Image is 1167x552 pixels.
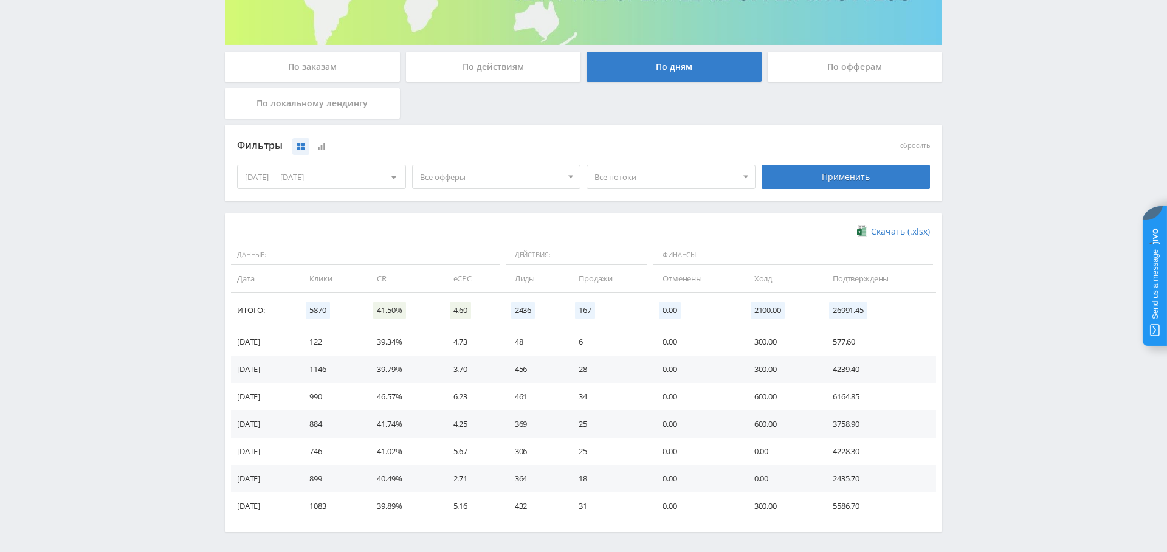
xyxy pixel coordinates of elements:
td: 3.70 [441,356,503,383]
span: 26991.45 [829,302,867,319]
td: 0.00 [650,328,742,356]
td: 2.71 [441,465,503,492]
span: 2100.00 [751,302,785,319]
td: [DATE] [231,328,297,356]
span: 5870 [306,302,329,319]
td: 39.79% [365,356,441,383]
div: По офферам [768,52,943,82]
span: 0.00 [659,302,680,319]
td: 1146 [297,356,365,383]
div: По локальному лендингу [225,88,400,119]
td: 25 [566,410,650,438]
td: 456 [503,356,566,383]
td: Клики [297,265,365,292]
td: 306 [503,438,566,465]
td: 300.00 [742,356,821,383]
td: [DATE] [231,492,297,520]
td: 461 [503,383,566,410]
td: 432 [503,492,566,520]
td: Дата [231,265,297,292]
td: 28 [566,356,650,383]
td: 5.16 [441,492,503,520]
td: 3758.90 [821,410,936,438]
td: 6.23 [441,383,503,410]
td: 4228.30 [821,438,936,465]
td: 884 [297,410,365,438]
span: Все офферы [420,165,562,188]
div: Применить [762,165,931,189]
td: Подтверждены [821,265,936,292]
td: 6 [566,328,650,356]
td: [DATE] [231,465,297,492]
td: eCPC [441,265,503,292]
td: 0.00 [650,356,742,383]
td: 364 [503,465,566,492]
span: Все потоки [594,165,737,188]
td: 0.00 [742,465,821,492]
td: 34 [566,383,650,410]
td: 369 [503,410,566,438]
a: Скачать (.xlsx) [857,226,930,238]
span: 2436 [511,302,535,319]
td: Холд [742,265,821,292]
td: 300.00 [742,328,821,356]
td: 4.25 [441,410,503,438]
td: 0.00 [650,465,742,492]
td: [DATE] [231,383,297,410]
td: 990 [297,383,365,410]
span: Данные: [231,245,500,266]
td: [DATE] [231,438,297,465]
td: 600.00 [742,383,821,410]
img: xlsx [857,225,867,237]
td: 122 [297,328,365,356]
span: 167 [575,302,595,319]
td: 18 [566,465,650,492]
td: 48 [503,328,566,356]
td: 600.00 [742,410,821,438]
td: 41.74% [365,410,441,438]
td: 39.89% [365,492,441,520]
div: Фильтры [237,137,756,155]
td: 899 [297,465,365,492]
span: Скачать (.xlsx) [871,227,930,236]
td: 25 [566,438,650,465]
td: CR [365,265,441,292]
td: [DATE] [231,410,297,438]
td: Отменены [650,265,742,292]
td: Итого: [231,293,297,328]
span: Финансы: [653,245,933,266]
td: 577.60 [821,328,936,356]
td: 2435.70 [821,465,936,492]
td: 0.00 [650,410,742,438]
div: [DATE] — [DATE] [238,165,405,188]
td: 4239.40 [821,356,936,383]
td: 1083 [297,492,365,520]
td: 40.49% [365,465,441,492]
div: По дням [587,52,762,82]
td: 0.00 [742,438,821,465]
td: [DATE] [231,356,297,383]
td: 5586.70 [821,492,936,520]
td: 41.02% [365,438,441,465]
td: 39.34% [365,328,441,356]
span: Действия: [506,245,647,266]
td: 746 [297,438,365,465]
td: 5.67 [441,438,503,465]
td: 46.57% [365,383,441,410]
td: 300.00 [742,492,821,520]
td: 0.00 [650,383,742,410]
div: По действиям [406,52,581,82]
td: Лиды [503,265,566,292]
td: 6164.85 [821,383,936,410]
td: 31 [566,492,650,520]
span: 4.60 [450,302,471,319]
button: сбросить [900,142,930,150]
td: 0.00 [650,438,742,465]
td: 4.73 [441,328,503,356]
td: Продажи [566,265,650,292]
div: По заказам [225,52,400,82]
td: 0.00 [650,492,742,520]
span: 41.50% [373,302,405,319]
